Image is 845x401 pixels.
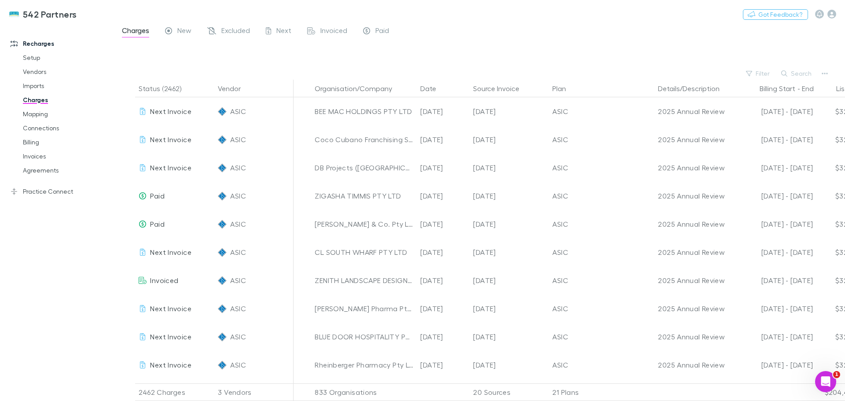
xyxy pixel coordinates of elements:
[139,80,192,97] button: Status (2462)
[417,266,470,294] div: [DATE]
[777,68,817,79] button: Search
[802,80,814,97] button: End
[4,4,82,25] a: 542 Partners
[150,248,191,256] span: Next Invoice
[315,182,413,210] div: ZIGASHA TIMMIS PTY LTD
[473,238,545,266] div: [DATE]
[218,191,227,200] img: ASIC's Logo
[737,97,813,125] div: [DATE] - [DATE]
[218,135,227,144] img: ASIC's Logo
[552,238,651,266] div: ASIC
[417,97,470,125] div: [DATE]
[552,210,651,238] div: ASIC
[315,97,413,125] div: BEE MAC HOLDINGS PTY LTD
[552,294,651,323] div: ASIC
[320,26,347,37] span: Invoiced
[14,107,119,121] a: Mapping
[737,125,813,154] div: [DATE] - [DATE]
[473,323,545,351] div: [DATE]
[315,125,413,154] div: Coco Cubano Franchising Systems Pty Limited
[552,182,651,210] div: ASIC
[218,107,227,116] img: ASIC's Logo
[473,294,545,323] div: [DATE]
[552,97,651,125] div: ASIC
[552,154,651,182] div: ASIC
[135,383,214,401] div: 2462 Charges
[375,26,389,37] span: Paid
[218,220,227,228] img: ASIC's Logo
[230,97,246,125] span: ASIC
[150,304,191,313] span: Next Invoice
[315,238,413,266] div: CL SOUTH WHARF PTY LTD
[2,37,119,51] a: Recharges
[221,26,250,37] span: Excluded
[218,163,227,172] img: ASIC's Logo
[14,93,119,107] a: Charges
[311,383,417,401] div: 833 Organisations
[737,351,813,379] div: [DATE] - [DATE]
[473,97,545,125] div: [DATE]
[315,154,413,182] div: DB Projects ([GEOGRAPHIC_DATA]) Pty Ltd
[214,383,294,401] div: 3 Vendors
[658,323,730,351] div: 2025 Annual Review
[417,182,470,210] div: [DATE]
[150,191,164,200] span: Paid
[150,163,191,172] span: Next Invoice
[150,276,178,284] span: Invoiced
[23,9,77,19] h3: 542 Partners
[658,154,730,182] div: 2025 Annual Review
[473,154,545,182] div: [DATE]
[815,371,836,392] iframe: Intercom live chat
[315,351,413,379] div: Rheinberger Pharmacy Pty Ltd
[150,361,191,369] span: Next Invoice
[658,210,730,238] div: 2025 Annual Review
[552,323,651,351] div: ASIC
[552,266,651,294] div: ASIC
[658,351,730,379] div: 2025 Annual Review
[230,154,246,182] span: ASIC
[14,163,119,177] a: Agreements
[150,220,164,228] span: Paid
[218,332,227,341] img: ASIC's Logo
[417,125,470,154] div: [DATE]
[417,154,470,182] div: [DATE]
[230,351,246,379] span: ASIC
[737,182,813,210] div: [DATE] - [DATE]
[14,79,119,93] a: Imports
[230,323,246,351] span: ASIC
[658,238,730,266] div: 2025 Annual Review
[658,80,730,97] button: Details/Description
[230,294,246,323] span: ASIC
[743,9,808,20] button: Got Feedback?
[315,210,413,238] div: [PERSON_NAME] & Co. Pty Ltd
[417,210,470,238] div: [DATE]
[315,323,413,351] div: BLUE DOOR HOSPITALITY PTY LTD
[473,182,545,210] div: [DATE]
[737,323,813,351] div: [DATE] - [DATE]
[658,294,730,323] div: 2025 Annual Review
[276,26,291,37] span: Next
[417,238,470,266] div: [DATE]
[218,276,227,285] img: ASIC's Logo
[473,210,545,238] div: [DATE]
[737,154,813,182] div: [DATE] - [DATE]
[473,351,545,379] div: [DATE]
[470,383,549,401] div: 20 Sources
[473,80,530,97] button: Source Invoice
[737,210,813,238] div: [DATE] - [DATE]
[315,266,413,294] div: ZENITH LANDSCAPE DESIGNS PTY LTD
[218,248,227,257] img: ASIC's Logo
[420,80,447,97] button: Date
[315,80,403,97] button: Organisation/Company
[230,125,246,154] span: ASIC
[230,210,246,238] span: ASIC
[150,135,191,143] span: Next Invoice
[230,266,246,294] span: ASIC
[177,26,191,37] span: New
[742,68,775,79] button: Filter
[473,266,545,294] div: [DATE]
[552,125,651,154] div: ASIC
[552,80,577,97] button: Plan
[218,361,227,369] img: ASIC's Logo
[760,80,795,97] button: Billing Start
